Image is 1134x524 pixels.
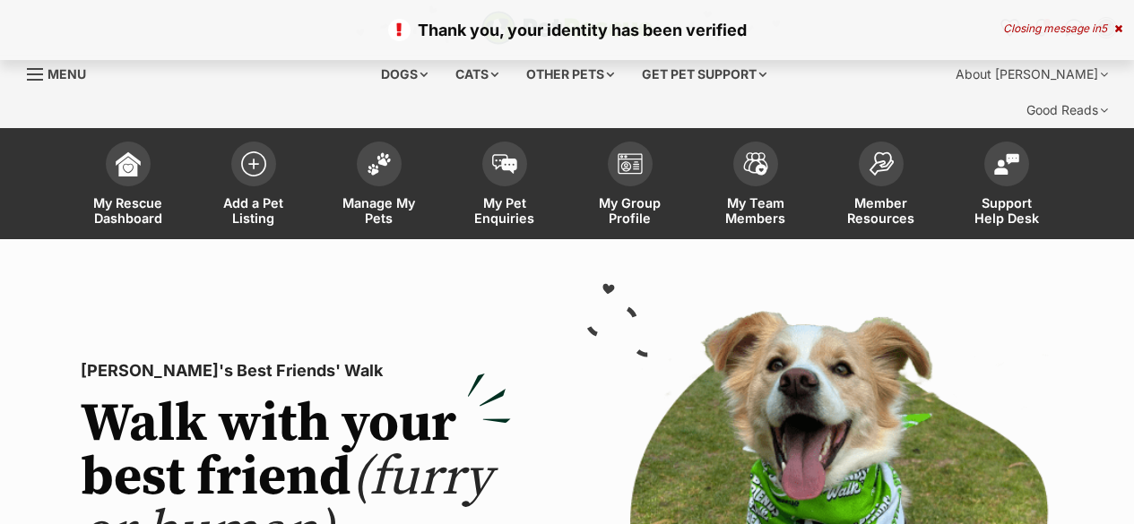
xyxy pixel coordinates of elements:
div: Dogs [368,56,440,92]
span: Add a Pet Listing [213,195,294,226]
a: My Rescue Dashboard [65,133,191,239]
div: Good Reads [1014,92,1121,128]
img: pet-enquiries-icon-7e3ad2cf08bfb03b45e93fb7055b45f3efa6380592205ae92323e6603595dc1f.svg [492,154,517,174]
div: Get pet support [629,56,779,92]
a: Member Resources [818,133,944,239]
a: My Pet Enquiries [442,133,567,239]
img: group-profile-icon-3fa3cf56718a62981997c0bc7e787c4b2cf8bcc04b72c1350f741eb67cf2f40e.svg [618,153,643,175]
img: member-resources-icon-8e73f808a243e03378d46382f2149f9095a855e16c252ad45f914b54edf8863c.svg [869,151,894,176]
img: add-pet-listing-icon-0afa8454b4691262ce3f59096e99ab1cd57d4a30225e0717b998d2c9b9846f56.svg [241,151,266,176]
span: My Group Profile [590,195,671,226]
a: Add a Pet Listing [191,133,316,239]
span: Menu [48,66,86,82]
div: Cats [443,56,511,92]
span: My Team Members [715,195,796,226]
a: My Team Members [693,133,818,239]
a: My Group Profile [567,133,693,239]
span: My Pet Enquiries [464,195,545,226]
span: Manage My Pets [339,195,420,226]
a: Menu [27,56,99,89]
a: Manage My Pets [316,133,442,239]
span: Member Resources [841,195,922,226]
img: manage-my-pets-icon-02211641906a0b7f246fdf0571729dbe1e7629f14944591b6c1af311fb30b64b.svg [367,152,392,176]
img: dashboard-icon-eb2f2d2d3e046f16d808141f083e7271f6b2e854fb5c12c21221c1fb7104beca.svg [116,151,141,176]
img: team-members-icon-5396bd8760b3fe7c0b43da4ab00e1e3bb1a5d9ba89233759b79545d2d3fc5d0d.svg [743,152,768,176]
span: Support Help Desk [966,195,1047,226]
div: About [PERSON_NAME] [943,56,1121,92]
span: My Rescue Dashboard [88,195,169,226]
a: Support Help Desk [944,133,1069,239]
p: [PERSON_NAME]'s Best Friends' Walk [81,358,511,383]
div: Other pets [514,56,627,92]
img: help-desk-icon-fdf02630f3aa405de69fd3d07c3f3aa587a6932b1a1747fa1d2bba05be0121f9.svg [994,153,1019,175]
